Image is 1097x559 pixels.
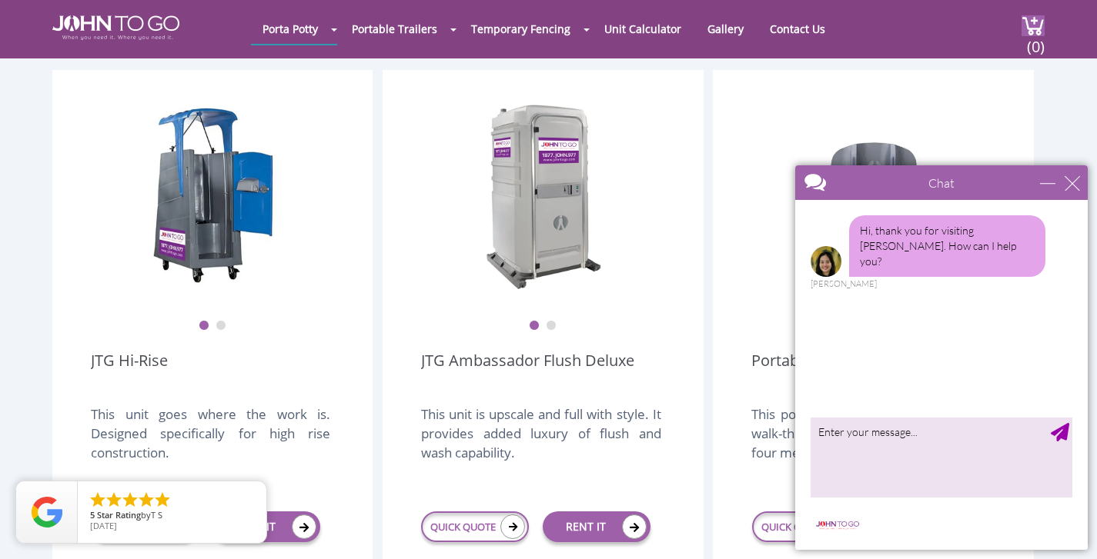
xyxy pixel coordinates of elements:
[758,14,837,44] a: Contact Us
[105,491,123,509] li: 
[529,321,540,331] button: 1 of 2
[543,511,651,542] a: RENT IT
[460,14,582,44] a: Temporary Fencing
[151,509,162,521] span: T S
[340,14,449,44] a: Portable Trailers
[89,491,107,509] li: 
[421,404,661,478] div: This unit is upscale and full with style. It provides added luxury of flush and wash capability.
[421,350,634,393] a: JTG Ambassador Flush Deluxe
[251,14,329,44] a: Porta Potty
[216,321,226,331] button: 2 of 2
[91,404,330,478] div: This unit goes where the work is. Designed specifically for high rise construction.
[421,511,529,542] a: QUICK QUOTE
[152,101,275,293] img: JTG Hi-Rise Unit
[751,350,858,393] a: Portable Urinal
[52,15,179,40] img: JOHN to go
[91,350,168,393] a: JTG Hi-Rise
[696,14,755,44] a: Gallery
[90,509,95,521] span: 5
[751,404,991,478] div: This portable restroom is a convenient walk-through shell, it can service up to four men comforta...
[812,101,935,293] img: urinal unit 1
[593,14,693,44] a: Unit Calculator
[153,491,172,509] li: 
[137,491,156,509] li: 
[1022,15,1045,36] img: cart a
[546,321,557,331] button: 2 of 2
[752,511,860,542] a: QUICK QUOTE
[199,321,209,331] button: 1 of 2
[786,156,1097,559] iframe: Live Chat Box
[90,520,117,531] span: [DATE]
[97,509,141,521] span: Star Rating
[1026,24,1045,57] span: (0)
[90,511,254,521] span: by
[121,491,139,509] li: 
[32,497,62,527] img: Review Rating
